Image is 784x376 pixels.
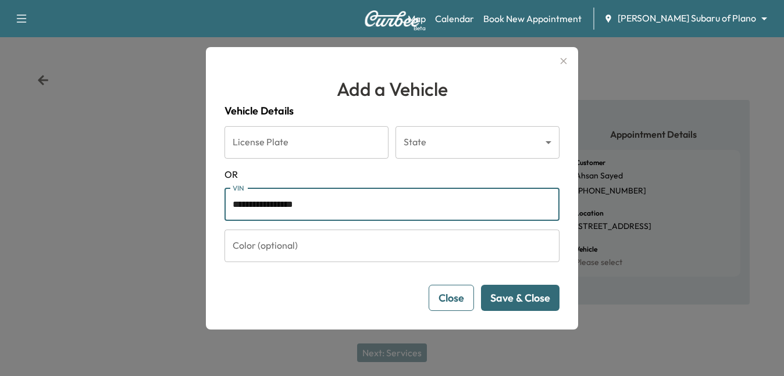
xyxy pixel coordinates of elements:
[224,167,560,181] span: OR
[429,285,474,311] button: Close
[481,285,560,311] button: Save & Close
[408,12,426,26] a: MapBeta
[224,75,560,103] h1: Add a Vehicle
[224,103,560,119] h4: Vehicle Details
[435,12,474,26] a: Calendar
[414,24,426,33] div: Beta
[233,183,244,193] label: VIN
[483,12,582,26] a: Book New Appointment
[618,12,756,25] span: [PERSON_NAME] Subaru of Plano
[364,10,420,27] img: Curbee Logo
